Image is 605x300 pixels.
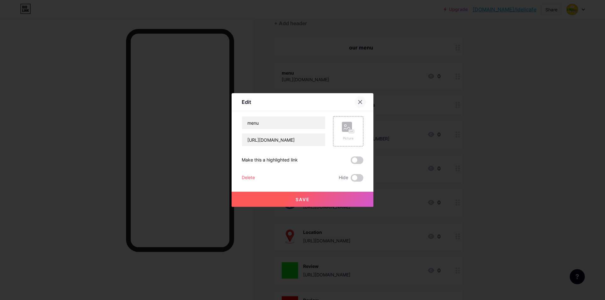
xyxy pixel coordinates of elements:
span: Save [296,197,310,202]
div: Make this a highlighted link [242,156,298,164]
input: Title [242,116,325,129]
div: Edit [242,98,251,106]
input: URL [242,133,325,146]
div: Delete [242,174,255,182]
div: Picture [342,136,354,141]
button: Save [232,192,373,207]
span: Hide [339,174,348,182]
